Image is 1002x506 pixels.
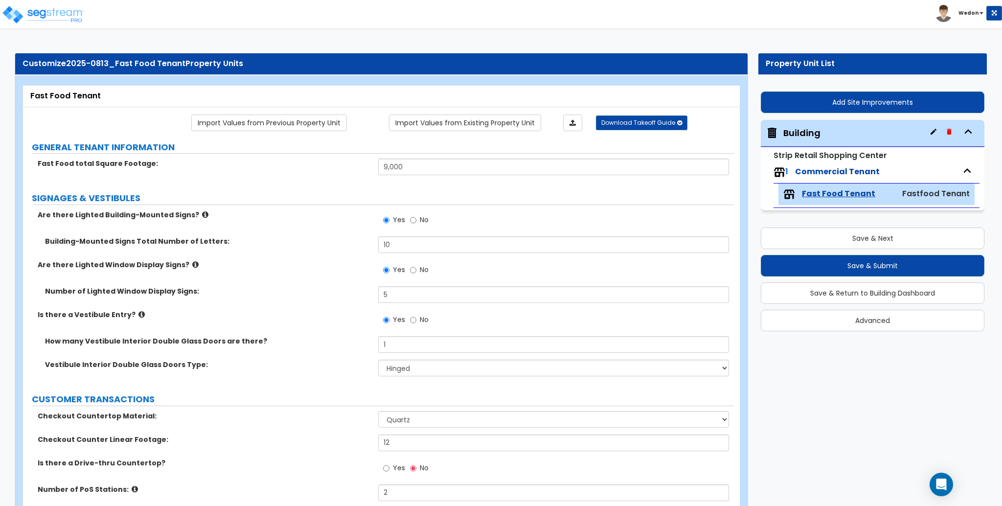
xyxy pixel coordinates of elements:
label: CUSTOMER TRANSACTIONS [32,393,734,406]
span: Yes [393,463,405,473]
span: Building [766,127,820,139]
input: No [410,463,416,474]
label: Number of PoS Stations: [38,484,371,494]
button: Save & Submit [761,255,984,276]
label: Building-Mounted Signs Total Number of Letters: [45,236,371,246]
i: click for more info! [202,211,208,218]
label: SIGNAGES & VESTIBULES [32,192,734,205]
label: Are there Lighted Window Display Signs? [38,260,371,270]
span: Yes [393,265,405,275]
button: Add Site Improvements [761,92,984,113]
img: tenants.png [783,188,795,200]
span: 1 [785,166,788,177]
img: logo_pro_r.png [1,5,85,24]
span: Fast Food Tenant [802,188,875,200]
a: Import the dynamic attribute values from existing properties. [389,115,541,131]
label: Is there a Vestibule Entry? [38,310,371,320]
span: Commercial Tenant [795,166,880,177]
button: Advanced [761,310,984,331]
div: Customize Property Units [23,58,740,69]
input: Yes [383,315,389,325]
span: No [420,315,429,324]
a: Import the dynamic attributes value through Excel sheet [563,115,582,131]
a: Import the dynamic attribute values from previous properties. [191,115,347,131]
img: building.svg [766,127,778,139]
span: Yes [393,315,405,324]
input: Yes [383,215,389,226]
button: Download Takeoff Guide [596,115,687,130]
button: Save & Next [761,228,984,249]
label: Are there Lighted Building-Mounted Signs? [38,210,371,220]
label: Number of Lighted Window Display Signs: [45,286,371,296]
label: Checkout Counter Linear Footage: [38,435,371,444]
span: Fastfood Tenant [902,188,970,199]
label: Vestibule Interior Double Glass Doors Type: [45,360,371,369]
input: No [410,315,416,325]
small: Strip Retail Shopping Center [774,150,887,161]
label: Is there a Drive-thru Countertop? [38,458,371,468]
img: avatar.png [935,5,952,22]
input: No [410,215,416,226]
span: Download Takeoff Guide [601,118,675,127]
label: How many Vestibule Interior Double Glass Doors are there? [45,336,371,346]
div: Property Unit List [766,58,979,69]
label: Checkout Countertop Material: [38,411,371,421]
span: 2025-0813_Fast Food Tenant [66,58,185,69]
b: Wedon [958,9,979,17]
i: click for more info! [138,311,145,318]
label: GENERAL TENANT INFORMATION [32,141,734,154]
i: click for more info! [192,261,199,268]
div: Open Intercom Messenger [930,473,953,496]
img: tenants.png [774,166,785,178]
div: Fast Food Tenant [30,91,732,102]
span: No [420,463,429,473]
input: No [410,265,416,276]
button: Save & Return to Building Dashboard [761,282,984,304]
input: Yes [383,463,389,474]
span: No [420,215,429,225]
span: No [420,265,429,275]
span: Yes [393,215,405,225]
div: Building [783,127,820,139]
label: Fast Food total Square Footage: [38,159,371,168]
input: Yes [383,265,389,276]
i: click for more info! [132,485,138,493]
